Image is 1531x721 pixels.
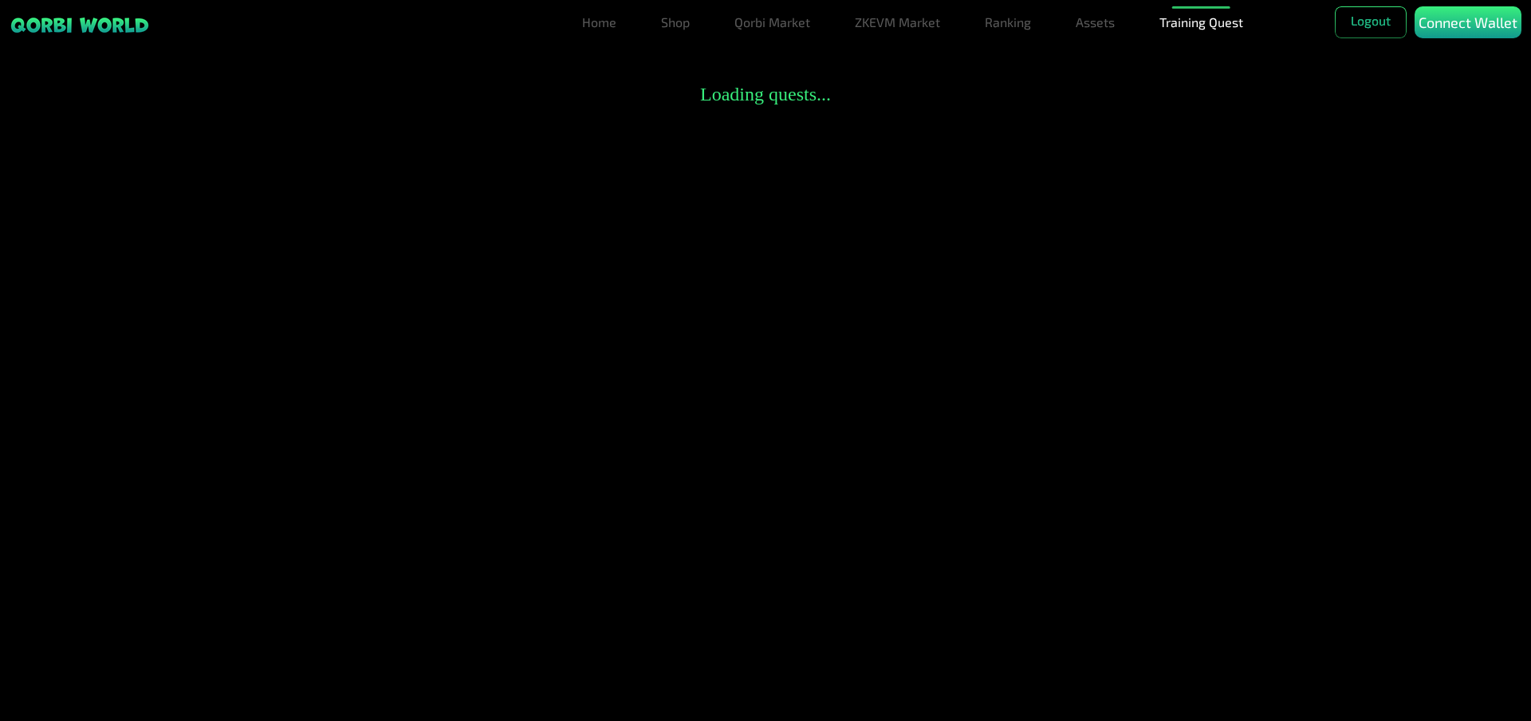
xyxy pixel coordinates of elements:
[655,6,696,38] a: Shop
[576,6,623,38] a: Home
[10,16,150,34] img: sticky brand-logo
[728,6,817,38] a: Qorbi Market
[978,6,1037,38] a: Ranking
[1153,6,1250,38] a: Training Quest
[848,6,947,38] a: ZKEVM Market
[1419,12,1517,33] p: Connect Wallet
[1335,6,1407,38] button: Logout
[1069,6,1121,38] a: Assets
